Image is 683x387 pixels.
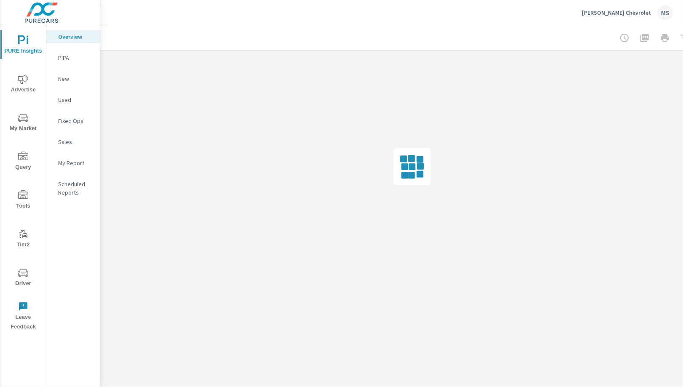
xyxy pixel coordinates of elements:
div: Used [46,93,100,106]
span: Driver [3,268,43,288]
p: [PERSON_NAME] Chevrolet [582,9,651,16]
div: Fixed Ops [46,115,100,127]
p: Sales [58,138,93,146]
p: New [58,75,93,83]
div: Overview [46,30,100,43]
span: My Market [3,113,43,133]
p: PIPA [58,53,93,62]
div: PIPA [46,51,100,64]
span: Leave Feedback [3,302,43,332]
div: Sales [46,136,100,148]
span: Advertise [3,74,43,95]
p: Fixed Ops [58,117,93,125]
p: Scheduled Reports [58,180,93,197]
span: Query [3,152,43,172]
p: My Report [58,159,93,167]
p: Used [58,96,93,104]
span: PURE Insights [3,35,43,56]
p: Overview [58,32,93,41]
div: My Report [46,157,100,169]
div: MS [658,5,673,20]
div: New [46,72,100,85]
div: Scheduled Reports [46,178,100,199]
span: Tools [3,190,43,211]
div: nav menu [0,25,46,335]
span: Tier2 [3,229,43,250]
